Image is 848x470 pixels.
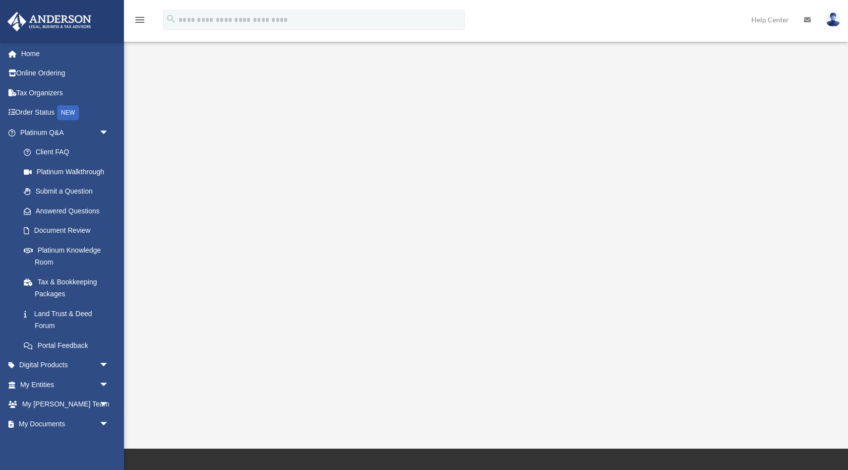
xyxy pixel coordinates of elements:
[99,395,119,415] span: arrow_drop_down
[99,355,119,376] span: arrow_drop_down
[14,240,124,272] a: Platinum Knowledge Room
[14,336,124,355] a: Portal Feedback
[14,304,124,336] a: Land Trust & Deed Forum
[7,123,124,142] a: Platinum Q&Aarrow_drop_down
[14,182,124,201] a: Submit a Question
[14,142,124,162] a: Client FAQ
[57,105,79,120] div: NEW
[4,12,94,31] img: Anderson Advisors Platinum Portal
[7,64,124,83] a: Online Ordering
[14,272,124,304] a: Tax & Bookkeeping Packages
[7,44,124,64] a: Home
[14,201,124,221] a: Answered Questions
[7,103,124,123] a: Order StatusNEW
[14,162,119,182] a: Platinum Walkthrough
[14,221,124,241] a: Document Review
[7,83,124,103] a: Tax Organizers
[99,414,119,434] span: arrow_drop_down
[134,17,146,26] a: menu
[7,414,124,434] a: My Documentsarrow_drop_down
[134,14,146,26] i: menu
[99,434,119,454] span: arrow_drop_down
[99,123,119,143] span: arrow_drop_down
[7,355,124,375] a: Digital Productsarrow_drop_down
[7,375,124,395] a: My Entitiesarrow_drop_down
[826,12,841,27] img: User Pic
[7,395,124,414] a: My [PERSON_NAME] Teamarrow_drop_down
[166,13,177,24] i: search
[99,375,119,395] span: arrow_drop_down
[217,63,753,361] iframe: <span data-mce-type="bookmark" style="display: inline-block; width: 0px; overflow: hidden; line-h...
[7,434,124,454] a: Online Learningarrow_drop_down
